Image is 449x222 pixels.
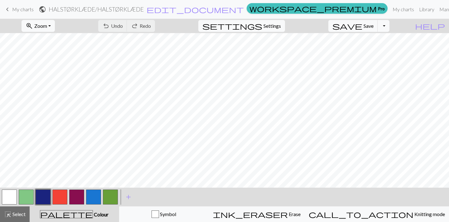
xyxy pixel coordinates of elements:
span: Knitting mode [413,211,445,217]
h2: HALSTØRKLÆDE / HALSTØRKLÆDE [49,6,144,13]
span: highlight_alt [4,210,12,219]
button: Knitting mode [305,206,449,222]
i: Settings [202,22,262,30]
span: Symbol [159,211,176,217]
span: public [39,5,46,14]
span: add [125,193,132,201]
a: My charts [390,3,417,16]
span: call_to_action [309,210,413,219]
button: Colour [30,206,119,222]
span: keyboard_arrow_left [4,5,11,14]
span: help [415,22,445,30]
span: Erase [288,211,301,217]
span: palette [40,210,93,219]
span: save [332,22,362,30]
span: My charts [12,6,34,12]
span: ink_eraser [213,210,288,219]
span: Colour [93,211,109,217]
a: Library [417,3,437,16]
button: Zoom [22,20,55,32]
span: zoom_in [26,22,33,30]
span: Zoom [34,23,47,29]
button: Symbol [119,206,209,222]
a: My charts [4,4,34,15]
span: Settings [263,22,281,30]
span: edit_document [147,5,244,14]
span: settings [202,22,262,30]
button: Save [328,20,378,32]
span: Save [364,23,374,29]
button: SettingsSettings [198,20,285,32]
button: Erase [209,206,305,222]
span: Select [12,211,26,217]
span: workspace_premium [249,4,377,13]
a: Pro [247,3,388,14]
